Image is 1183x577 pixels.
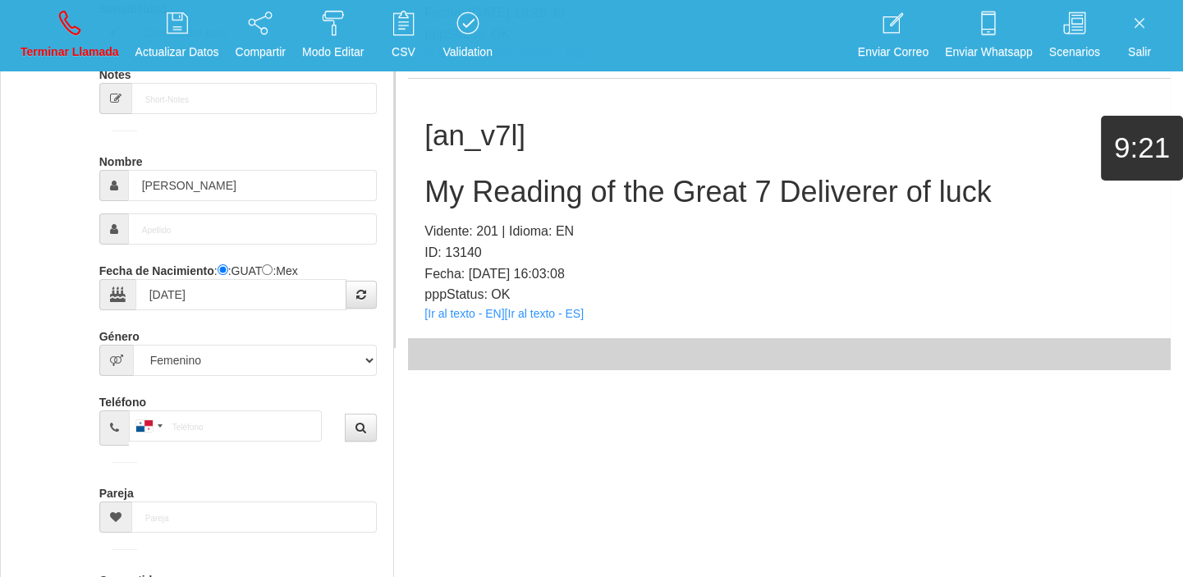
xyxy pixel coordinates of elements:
input: Apellido [128,213,378,245]
p: Enviar Correo [858,43,929,62]
p: Vidente: 201 | Idioma: EN [424,221,1154,242]
input: :Yuca-Mex [262,264,273,275]
input: Short-Notes [131,83,378,114]
label: Nombre [99,148,143,170]
p: Modo Editar [302,43,364,62]
p: Compartir [236,43,286,62]
p: ID: 13140 [424,242,1154,263]
label: Pareja [99,479,134,501]
a: Terminar Llamada [15,5,125,66]
p: Enviar Whatsapp [945,43,1033,62]
a: Compartir [230,5,291,66]
input: Pareja [131,501,378,533]
a: Actualizar Datos [130,5,225,66]
p: Actualizar Datos [135,43,219,62]
a: Salir [1111,5,1168,66]
a: Validation [437,5,498,66]
input: Teléfono [129,410,322,442]
p: pppStatus: OK [424,284,1154,305]
a: CSV [374,5,432,66]
p: Validation [442,43,492,62]
label: Fecha de Nacimiento [99,257,214,279]
h1: 9:21 [1101,132,1183,164]
a: Enviar Correo [852,5,934,66]
a: Scenarios [1043,5,1106,66]
label: Género [99,323,140,345]
a: [Ir al texto - EN] [424,307,504,320]
div: Panama (Panamá): +507 [130,411,167,441]
input: :Quechi GUAT [218,264,228,275]
div: : :GUAT :Mex [99,257,378,310]
h1: [an_v7l] [424,120,1154,152]
input: Nombre [128,170,378,201]
label: Notes [99,61,131,83]
p: CSV [380,43,426,62]
p: Salir [1117,43,1162,62]
p: Fecha: [DATE] 16:03:08 [424,263,1154,285]
p: Terminar Llamada [21,43,119,62]
a: Enviar Whatsapp [939,5,1039,66]
p: Scenarios [1049,43,1100,62]
label: Teléfono [99,388,146,410]
a: Modo Editar [296,5,369,66]
h2: My Reading of the Great 7 Deliverer of luck [424,176,1154,208]
a: [Ir al texto - ES] [505,307,584,320]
